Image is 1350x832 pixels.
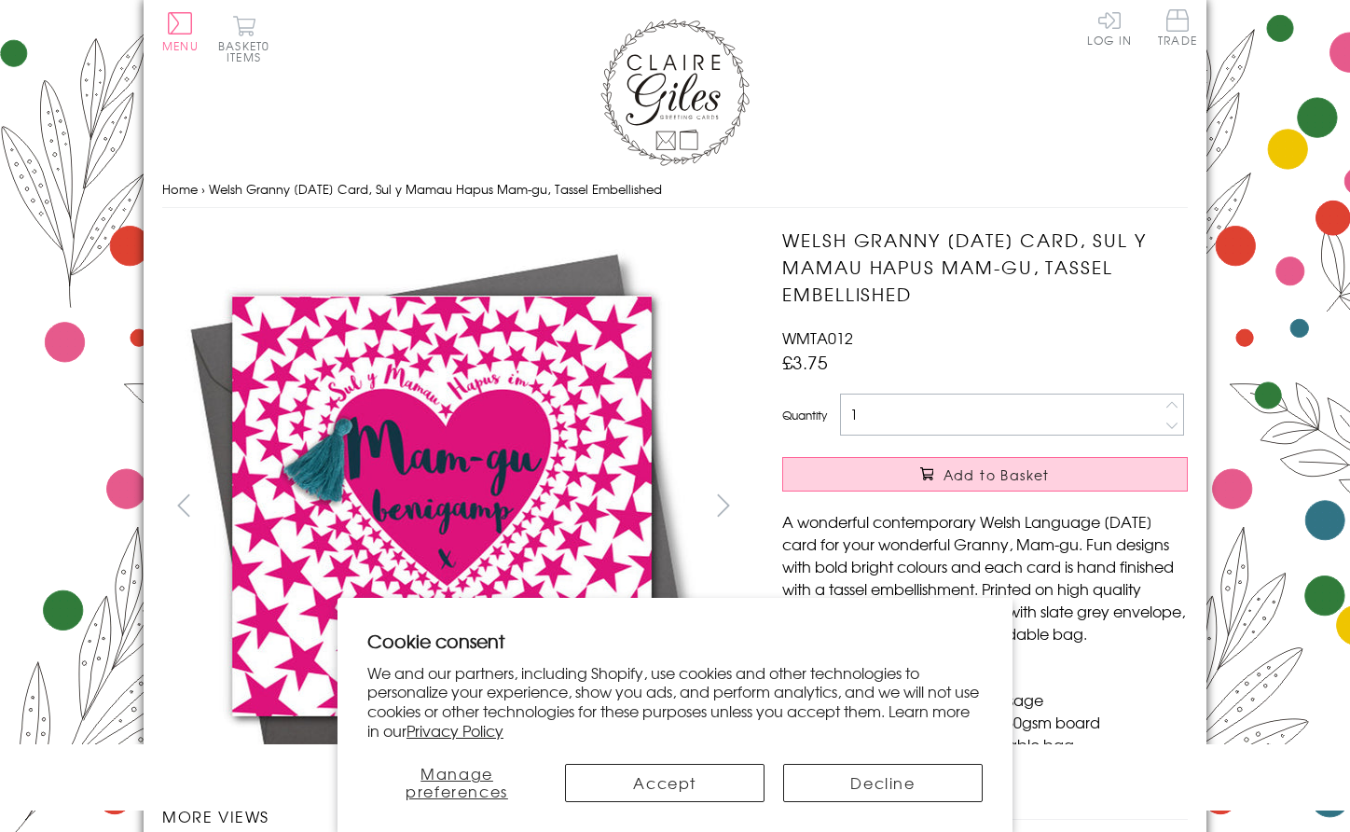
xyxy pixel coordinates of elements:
span: › [201,180,205,198]
p: We and our partners, including Shopify, use cookies and other technologies to personalize your ex... [367,663,983,741]
img: Welsh Granny Mother's Day Card, Sul y Mamau Hapus Mam-gu, Tassel Embellished [745,227,1304,786]
button: Decline [783,764,983,802]
span: Manage preferences [406,762,508,802]
a: Privacy Policy [406,719,503,742]
span: Add to Basket [944,465,1050,484]
p: A wonderful contemporary Welsh Language [DATE] card for your wonderful Granny, Mam-gu. Fun design... [782,510,1188,645]
nav: breadcrumbs [162,171,1188,209]
a: Trade [1158,9,1197,49]
span: 0 items [227,37,269,65]
h2: Cookie consent [367,628,983,654]
button: Add to Basket [782,457,1188,492]
button: Basket0 items [218,15,269,62]
button: next [703,484,745,526]
span: Welsh Granny [DATE] Card, Sul y Mamau Hapus Mam-gu, Tassel Embellished [209,180,662,198]
button: Manage preferences [367,764,546,802]
button: Accept [565,764,765,802]
a: Home [162,180,198,198]
a: Log In [1087,9,1132,46]
span: Menu [162,37,199,54]
label: Quantity [782,407,827,423]
span: Trade [1158,9,1197,46]
h1: Welsh Granny [DATE] Card, Sul y Mamau Hapus Mam-gu, Tassel Embellished [782,227,1188,307]
button: Menu [162,12,199,51]
h3: More views [162,805,745,827]
span: £3.75 [782,349,828,375]
img: Claire Giles Greetings Cards [600,19,750,166]
img: Welsh Granny Mother's Day Card, Sul y Mamau Hapus Mam-gu, Tassel Embellished [162,227,722,786]
span: WMTA012 [782,326,853,349]
button: prev [162,484,204,526]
